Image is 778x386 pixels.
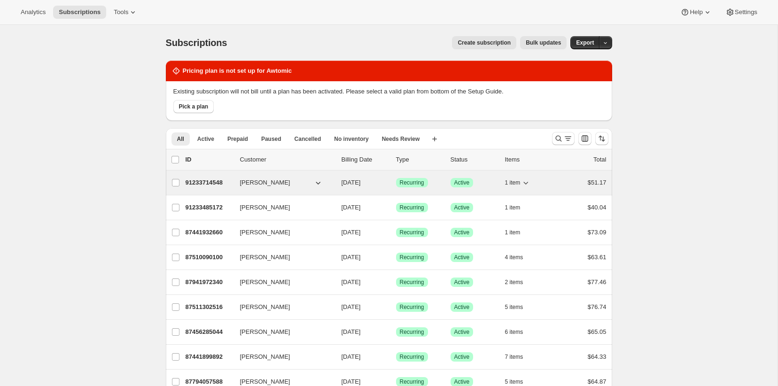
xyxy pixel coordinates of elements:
span: 6 items [505,328,523,336]
p: Total [593,155,606,164]
button: 6 items [505,325,534,339]
span: $76.74 [588,303,607,310]
span: Recurring [400,378,424,386]
span: Active [454,204,470,211]
span: $51.17 [588,179,607,186]
div: 87441899892[PERSON_NAME][DATE]SuccessRecurringSuccessActive7 items$64.33 [186,350,607,363]
span: Subscriptions [166,38,227,48]
button: Subscriptions [53,6,106,19]
span: Help [690,8,702,16]
span: 5 items [505,378,523,386]
span: Active [454,229,470,236]
button: [PERSON_NAME] [234,275,328,290]
span: Recurring [400,204,424,211]
span: Active [454,254,470,261]
button: 7 items [505,350,534,363]
button: 5 items [505,301,534,314]
span: $64.33 [588,353,607,360]
span: Recurring [400,229,424,236]
button: [PERSON_NAME] [234,300,328,315]
div: 91233485172[PERSON_NAME][DATE]SuccessRecurringSuccessActive1 item$40.04 [186,201,607,214]
p: 87511302516 [186,302,233,312]
span: Settings [735,8,757,16]
div: 87441932660[PERSON_NAME][DATE]SuccessRecurringSuccessActive1 item$73.09 [186,226,607,239]
span: Recurring [400,353,424,361]
span: [DATE] [342,179,361,186]
span: Recurring [400,303,424,311]
span: 1 item [505,179,521,186]
span: Active [454,303,470,311]
div: 87510090100[PERSON_NAME][DATE]SuccessRecurringSuccessActive4 items$63.61 [186,251,607,264]
span: Active [454,328,470,336]
div: 87511302516[PERSON_NAME][DATE]SuccessRecurringSuccessActive5 items$76.74 [186,301,607,314]
span: Analytics [21,8,46,16]
span: [DATE] [342,328,361,335]
p: ID [186,155,233,164]
span: Recurring [400,328,424,336]
span: [DATE] [342,378,361,385]
p: Existing subscription will not bill until a plan has been activated. Please select a valid plan f... [173,87,605,96]
span: [PERSON_NAME] [240,302,290,312]
span: Recurring [400,278,424,286]
button: 1 item [505,176,531,189]
span: [PERSON_NAME] [240,228,290,237]
button: Export [570,36,599,49]
span: Pick a plan [179,103,209,110]
span: Recurring [400,179,424,186]
p: 87941972340 [186,278,233,287]
span: 4 items [505,254,523,261]
span: $73.09 [588,229,607,236]
span: 5 items [505,303,523,311]
span: [PERSON_NAME] [240,327,290,337]
p: 87456285044 [186,327,233,337]
span: [DATE] [342,353,361,360]
span: [PERSON_NAME] [240,253,290,262]
button: Sort the results [595,132,608,145]
span: [DATE] [342,254,361,261]
span: 1 item [505,204,521,211]
button: Tools [108,6,143,19]
button: Analytics [15,6,51,19]
span: $77.46 [588,278,607,286]
button: Help [675,6,717,19]
span: Paused [261,135,281,143]
div: Type [396,155,443,164]
div: 91233714548[PERSON_NAME][DATE]SuccessRecurringSuccessActive1 item$51.17 [186,176,607,189]
button: 1 item [505,226,531,239]
span: Subscriptions [59,8,101,16]
button: [PERSON_NAME] [234,225,328,240]
span: Prepaid [227,135,248,143]
button: [PERSON_NAME] [234,349,328,364]
p: Billing Date [342,155,389,164]
span: Active [454,378,470,386]
span: [DATE] [342,229,361,236]
button: Create new view [427,132,442,146]
span: Active [454,353,470,361]
span: Export [576,39,594,46]
span: Create subscription [458,39,511,46]
span: All [177,135,184,143]
button: [PERSON_NAME] [234,175,328,190]
span: Recurring [400,254,424,261]
span: Active [197,135,214,143]
p: 87441899892 [186,352,233,362]
span: $64.87 [588,378,607,385]
div: 87456285044[PERSON_NAME][DATE]SuccessRecurringSuccessActive6 items$65.05 [186,325,607,339]
span: 1 item [505,229,521,236]
span: No inventory [334,135,368,143]
span: Active [454,278,470,286]
button: [PERSON_NAME] [234,250,328,265]
button: Pick a plan [173,100,214,113]
button: Bulk updates [520,36,567,49]
span: $65.05 [588,328,607,335]
span: [PERSON_NAME] [240,178,290,187]
span: Needs Review [382,135,420,143]
span: Bulk updates [526,39,561,46]
span: [DATE] [342,303,361,310]
p: 87441932660 [186,228,233,237]
h2: Pricing plan is not set up for Awtomic [183,66,292,76]
p: 87510090100 [186,253,233,262]
span: [PERSON_NAME] [240,352,290,362]
button: Create subscription [452,36,516,49]
button: 4 items [505,251,534,264]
